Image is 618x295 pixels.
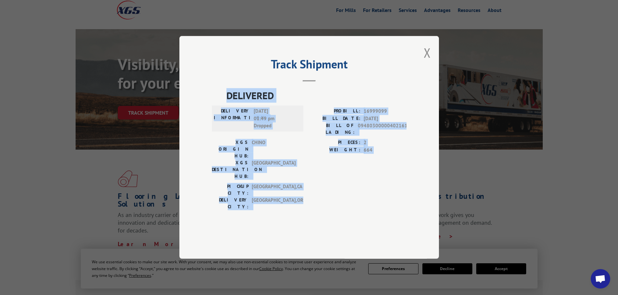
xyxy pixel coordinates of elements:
[254,108,297,130] span: [DATE] 01:49 pm Dropped
[364,139,406,147] span: 2
[424,44,431,61] button: Close modal
[364,115,406,122] span: [DATE]
[212,60,406,72] h2: Track Shipment
[252,197,296,210] span: [GEOGRAPHIC_DATA] , OR
[212,160,248,180] label: XGS DESTINATION HUB:
[212,183,248,197] label: PICKUP CITY:
[309,139,360,147] label: PIECES:
[591,269,610,289] div: Open chat
[309,108,360,115] label: PROBILL:
[226,88,406,103] span: DELIVERED
[309,122,355,136] label: BILL OF LADING:
[364,108,406,115] span: 16999099
[309,115,360,122] label: BILL DATE:
[252,139,296,160] span: CHINO
[212,197,248,210] label: DELIVERY CITY:
[309,146,360,154] label: WEIGHT:
[212,139,248,160] label: XGS ORIGIN HUB:
[364,146,406,154] span: 664
[252,160,296,180] span: [GEOGRAPHIC_DATA]
[358,122,406,136] span: 09480300000402161
[214,108,250,130] label: DELIVERY INFORMATION:
[252,183,296,197] span: [GEOGRAPHIC_DATA] , CA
